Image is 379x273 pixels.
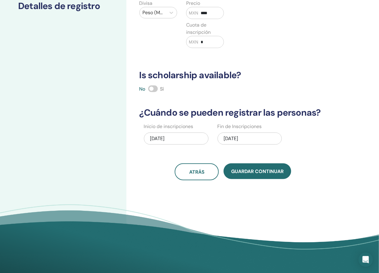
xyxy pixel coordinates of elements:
label: Cuota de inscripción [186,21,224,36]
h3: Is scholarship available? [136,70,330,81]
span: No [139,86,146,92]
button: Guardar Continuar [224,163,291,179]
span: MXN [189,10,198,16]
span: MXN [189,39,198,45]
div: [DATE] [218,133,282,145]
span: Guardar Continuar [231,168,284,175]
label: Inicio de inscripciones [144,123,193,130]
span: atrás [189,169,205,175]
button: atrás [175,163,219,180]
label: Fin de Inscripciones [218,123,262,130]
div: Open Intercom Messenger [358,252,373,267]
div: [DATE] [144,133,209,145]
span: Sí [160,86,164,92]
h3: Detalles de registro [18,1,108,11]
h3: ¿Cuándo se pueden registrar las personas? [136,107,330,118]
